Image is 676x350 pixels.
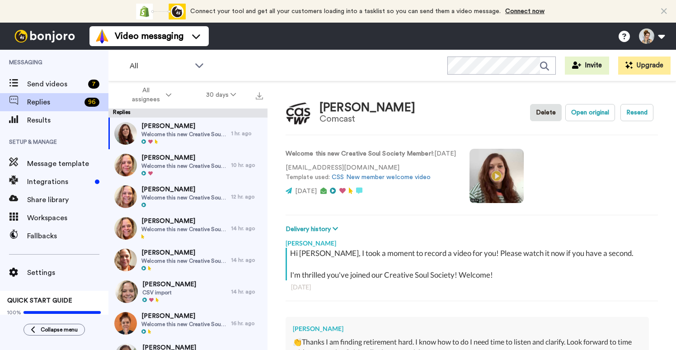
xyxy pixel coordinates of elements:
[114,185,137,208] img: 0492cbac-d817-494a-a859-ec10110861cd-thumb.jpg
[530,104,562,121] button: Delete
[95,29,109,43] img: vm-color.svg
[114,217,137,240] img: 5dd31d94-601d-4648-82cc-b1d7695a50bf-thumb.jpg
[108,118,268,149] a: [PERSON_NAME]Welcome this new Creative Soul Society Member!1 hr. ago
[141,185,227,194] span: [PERSON_NAME]
[253,88,266,102] button: Export all results that match these filters now.
[141,122,227,131] span: [PERSON_NAME]
[130,61,190,71] span: All
[141,162,227,170] span: Welcome this new Creative Soul Society Member!
[23,324,85,336] button: Collapse menu
[41,326,78,333] span: Collapse menu
[108,276,268,307] a: [PERSON_NAME]CSV import14 hr. ago
[141,153,227,162] span: [PERSON_NAME]
[127,86,164,104] span: All assignees
[189,87,253,103] button: 30 days
[141,226,227,233] span: Welcome this new Creative Soul Society Member!
[136,4,186,19] div: animation
[141,257,227,265] span: Welcome this new Creative Soul Society Member!
[88,80,99,89] div: 7
[565,57,609,75] button: Invite
[27,267,108,278] span: Settings
[108,244,268,276] a: [PERSON_NAME]Welcome this new Creative Soul Society Member!14 hr. ago
[11,30,79,43] img: bj-logo-header-white.svg
[114,122,137,145] img: 8d6035f8-91a8-47a2-9417-a831df4b1e7f-thumb.jpg
[141,217,227,226] span: [PERSON_NAME]
[332,174,431,180] a: CSS New member welcome video
[141,194,227,201] span: Welcome this new Creative Soul Society Member!
[141,248,227,257] span: [PERSON_NAME]
[108,109,268,118] div: Replies
[319,101,415,114] div: [PERSON_NAME]
[618,57,671,75] button: Upgrade
[27,79,84,90] span: Send videos
[27,194,108,205] span: Share library
[256,92,263,99] img: export.svg
[293,324,642,333] div: [PERSON_NAME]
[108,149,268,181] a: [PERSON_NAME]Welcome this new Creative Soul Society Member!10 hr. ago
[286,234,658,248] div: [PERSON_NAME]
[295,188,317,194] span: [DATE]
[141,131,227,138] span: Welcome this new Creative Soul Society Member!
[27,213,108,223] span: Workspaces
[565,104,615,121] button: Open original
[231,193,263,200] div: 12 hr. ago
[291,283,653,292] div: [DATE]
[231,130,263,137] div: 1 hr. ago
[27,97,81,108] span: Replies
[231,288,263,295] div: 14 hr. ago
[114,249,137,271] img: f870c60d-c694-47f7-b087-4be0bd1df8dc-thumb.jpg
[620,104,653,121] button: Resend
[27,176,91,187] span: Integrations
[7,309,21,316] span: 100%
[231,225,263,232] div: 14 hr. ago
[108,213,268,244] a: [PERSON_NAME]Welcome this new Creative Soul Society Member!14 hr. ago
[141,312,227,321] span: [PERSON_NAME]
[27,231,108,241] span: Fallbacks
[319,114,415,124] div: Comcast
[290,248,656,280] div: Hi [PERSON_NAME], I took a moment to record a video for you! Please watch it now if you have a se...
[115,30,183,43] span: Video messaging
[142,289,196,296] span: CSV import
[115,280,138,303] img: d426047f-6e7e-4590-b878-e294eecf9e27-thumb.jpg
[7,298,72,304] span: QUICK START GUIDE
[231,320,263,327] div: 16 hr. ago
[141,321,227,328] span: Welcome this new Creative Soul Society Member!
[27,115,108,126] span: Results
[84,98,99,107] div: 96
[286,149,456,159] p: : [DATE]
[108,307,268,339] a: [PERSON_NAME]Welcome this new Creative Soul Society Member!16 hr. ago
[286,224,341,234] button: Delivery history
[286,151,433,157] strong: Welcome this new Creative Soul Society Member!
[231,161,263,169] div: 10 hr. ago
[505,8,545,14] a: Connect now
[190,8,501,14] span: Connect your tool and get all your customers loading into a tasklist so you can send them a video...
[110,82,189,108] button: All assignees
[114,154,137,176] img: 9ddb905b-89ba-4cd8-94ef-3a352831c426-thumb.jpg
[114,312,137,335] img: ef9a8303-58cc-4f71-915a-c253eb762cd3-thumb.jpg
[286,100,310,125] img: Image of Darlene Little
[231,256,263,264] div: 14 hr. ago
[108,181,268,213] a: [PERSON_NAME]Welcome this new Creative Soul Society Member!12 hr. ago
[27,158,108,169] span: Message template
[286,163,456,182] p: [EMAIL_ADDRESS][DOMAIN_NAME] Template used:
[142,280,196,289] span: [PERSON_NAME]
